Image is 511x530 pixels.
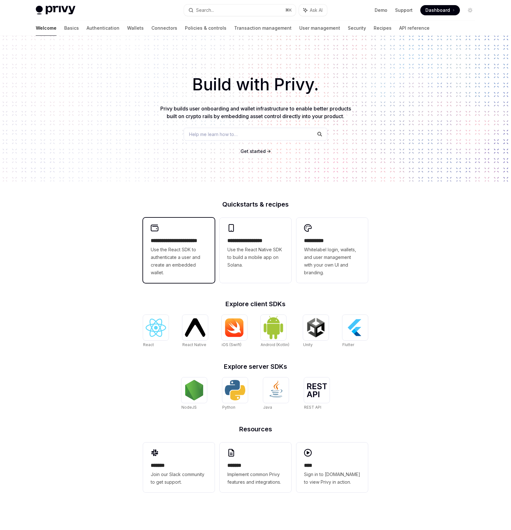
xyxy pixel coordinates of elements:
[220,443,291,492] a: **** **Implement common Privy features and integrations.
[395,7,413,13] a: Support
[36,20,57,36] a: Welcome
[151,246,207,276] span: Use the React SDK to authenticate a user and create an embedded wallet.
[87,20,119,36] a: Authentication
[146,319,166,337] img: React
[182,342,206,347] span: React Native
[143,301,368,307] h2: Explore client SDKs
[143,363,368,370] h2: Explore server SDKs
[181,377,207,411] a: NodeJSNodeJS
[196,6,214,14] div: Search...
[399,20,430,36] a: API reference
[151,471,207,486] span: Join our Slack community to get support.
[465,5,475,15] button: Toggle dark mode
[304,377,330,411] a: REST APIREST API
[222,377,248,411] a: PythonPython
[375,7,387,13] a: Demo
[143,201,368,208] h2: Quickstarts & recipes
[227,471,284,486] span: Implement common Privy features and integrations.
[296,218,368,283] a: **** *****Whitelabel login, wallets, and user management with your own UI and branding.
[185,20,226,36] a: Policies & controls
[425,7,450,13] span: Dashboard
[261,342,289,347] span: Android (Kotlin)
[342,342,354,347] span: Flutter
[189,131,238,138] span: Help me learn how to…
[185,318,205,337] img: React Native
[345,317,365,338] img: Flutter
[263,377,289,411] a: JavaJava
[127,20,144,36] a: Wallets
[307,383,327,397] img: REST API
[225,380,245,400] img: Python
[182,315,208,348] a: React NativeReact Native
[240,148,266,155] a: Get started
[234,20,292,36] a: Transaction management
[160,105,351,119] span: Privy builds user onboarding and wallet infrastructure to enable better products built on crypto ...
[306,317,326,338] img: Unity
[222,405,235,410] span: Python
[143,315,169,348] a: ReactReact
[303,315,329,348] a: UnityUnity
[64,20,79,36] a: Basics
[184,4,296,16] button: Search...⌘K
[263,405,272,410] span: Java
[342,315,368,348] a: FlutterFlutter
[304,471,360,486] span: Sign in to [DOMAIN_NAME] to view Privy in action.
[310,7,323,13] span: Ask AI
[184,380,204,400] img: NodeJS
[143,443,215,492] a: **** **Join our Slack community to get support.
[181,405,197,410] span: NodeJS
[285,8,292,13] span: ⌘ K
[151,20,177,36] a: Connectors
[299,20,340,36] a: User management
[266,380,286,400] img: Java
[348,20,366,36] a: Security
[303,342,313,347] span: Unity
[222,315,247,348] a: iOS (Swift)iOS (Swift)
[304,405,321,410] span: REST API
[220,218,291,283] a: **** **** **** ***Use the React Native SDK to build a mobile app on Solana.
[296,443,368,492] a: ****Sign in to [DOMAIN_NAME] to view Privy in action.
[227,246,284,269] span: Use the React Native SDK to build a mobile app on Solana.
[224,318,245,337] img: iOS (Swift)
[261,315,289,348] a: Android (Kotlin)Android (Kotlin)
[304,246,360,276] span: Whitelabel login, wallets, and user management with your own UI and branding.
[222,342,241,347] span: iOS (Swift)
[143,426,368,432] h2: Resources
[143,342,154,347] span: React
[420,5,460,15] a: Dashboard
[263,315,284,339] img: Android (Kotlin)
[374,20,392,36] a: Recipes
[10,72,501,97] h1: Build with Privy.
[299,4,327,16] button: Ask AI
[36,6,75,15] img: light logo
